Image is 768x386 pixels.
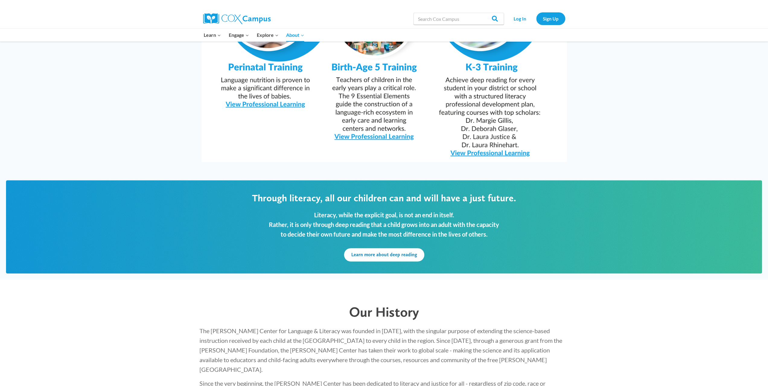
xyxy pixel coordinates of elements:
p: Through literacy, all our children can and will have a just future. [78,192,690,204]
p: Literacy, while the explicit goal, is not an end in itself. Rather, it is only through deep readi... [78,210,690,239]
span: The [PERSON_NAME] Center for Language & Literacy was founded in [DATE], with the singular purpose... [199,327,562,373]
button: Child menu of Learn [200,29,225,41]
nav: Primary Navigation [200,29,308,41]
span: Our History [349,304,419,320]
button: Child menu of Engage [225,29,253,41]
nav: Secondary Navigation [507,12,565,25]
a: Learn more about deep reading [344,248,424,261]
button: Child menu of Explore [253,29,282,41]
input: Search Cox Campus [413,13,504,25]
a: Sign Up [536,12,565,25]
button: Child menu of About [282,29,308,41]
span: Learn more about deep reading [351,252,417,257]
img: Cox Campus [203,13,271,24]
a: Log In [507,12,533,25]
